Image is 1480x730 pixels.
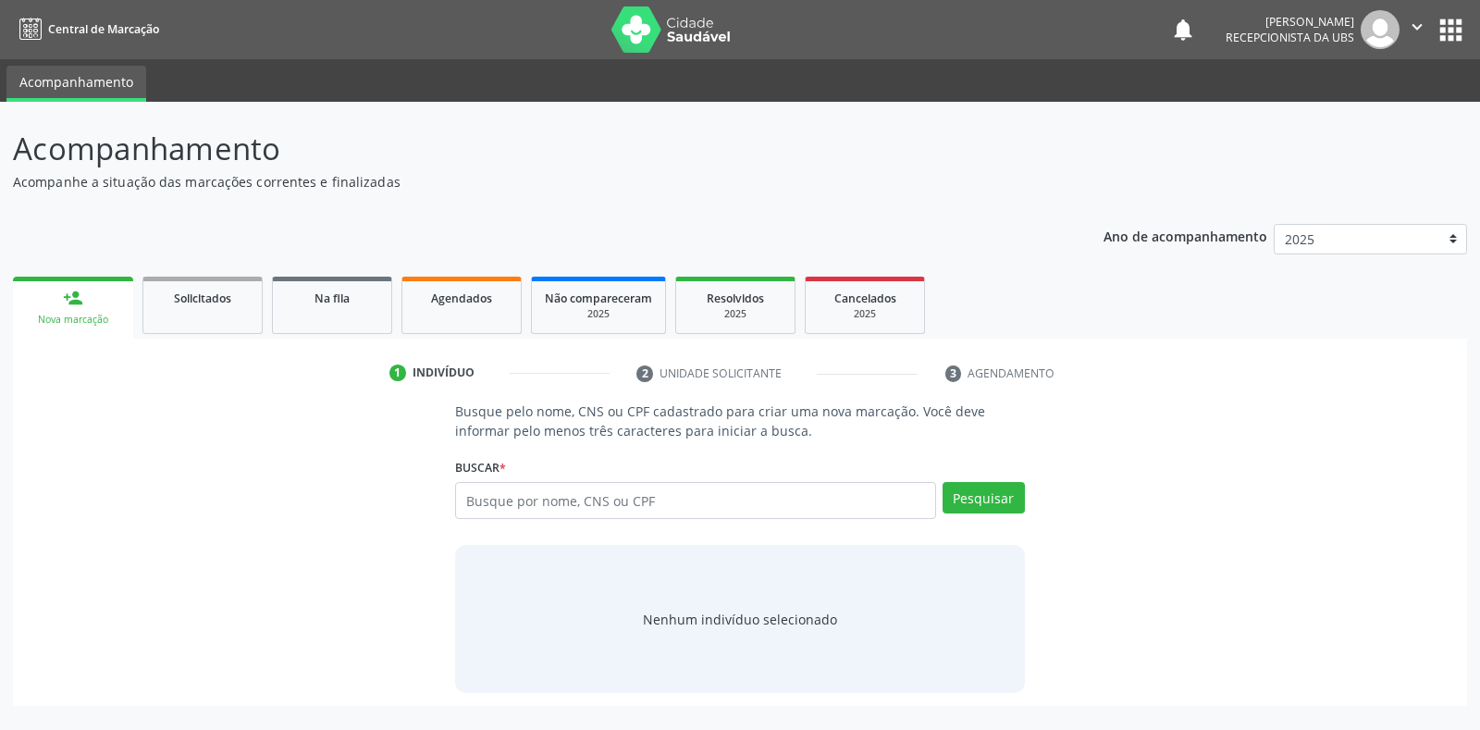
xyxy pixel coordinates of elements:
[707,291,764,306] span: Resolvidos
[943,482,1025,513] button: Pesquisar
[834,291,896,306] span: Cancelados
[819,307,911,321] div: 2025
[1361,10,1400,49] img: img
[13,14,159,44] a: Central de Marcação
[455,453,506,482] label: Buscar
[455,482,935,519] input: Busque por nome, CNS ou CPF
[413,365,475,381] div: Indivíduo
[689,307,782,321] div: 2025
[389,365,406,381] div: 1
[174,291,231,306] span: Solicitados
[1104,224,1267,247] p: Ano de acompanhamento
[1226,14,1354,30] div: [PERSON_NAME]
[1226,30,1354,45] span: Recepcionista da UBS
[455,402,1024,440] p: Busque pelo nome, CNS ou CPF cadastrado para criar uma nova marcação. Você deve informar pelo men...
[431,291,492,306] span: Agendados
[13,126,1030,172] p: Acompanhamento
[1435,14,1467,46] button: apps
[545,307,652,321] div: 2025
[545,291,652,306] span: Não compareceram
[1400,10,1435,49] button: 
[48,21,159,37] span: Central de Marcação
[26,313,120,327] div: Nova marcação
[1170,17,1196,43] button: notifications
[63,288,83,308] div: person_add
[314,291,350,306] span: Na fila
[1407,17,1427,37] i: 
[13,172,1030,192] p: Acompanhe a situação das marcações correntes e finalizadas
[6,66,146,102] a: Acompanhamento
[643,610,837,629] div: Nenhum indivíduo selecionado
